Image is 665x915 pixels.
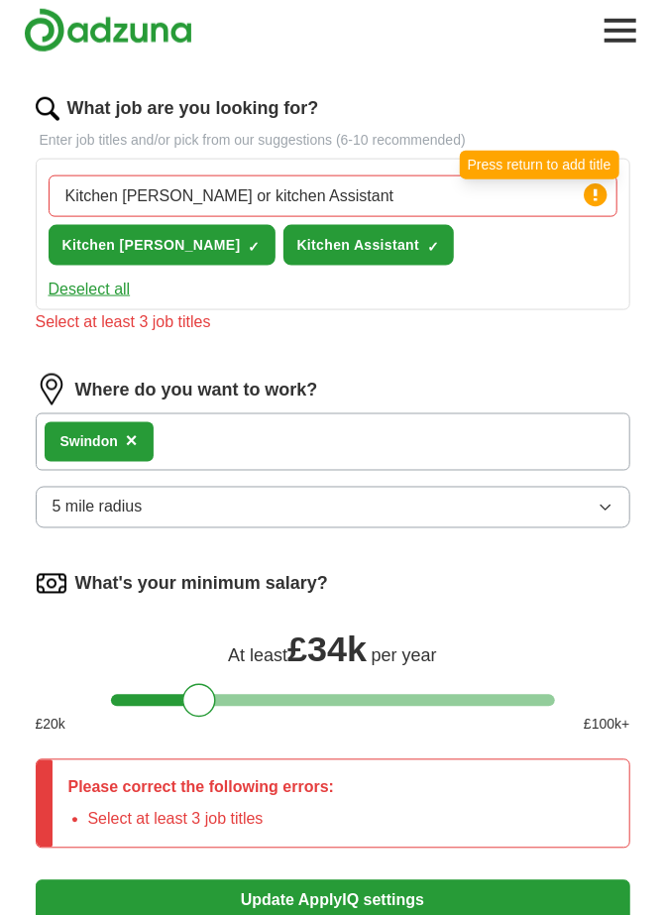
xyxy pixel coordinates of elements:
span: Kitchen Assistant [297,235,420,256]
span: £ 34k [287,629,367,670]
li: Select at least 3 job titles [88,808,335,832]
span: Kitchen [PERSON_NAME] [62,235,241,256]
input: Type a job title and press enter [49,175,617,217]
button: Toggle main navigation menu [599,9,642,53]
span: × [126,430,138,452]
span: ✓ [427,239,439,255]
p: Enter job titles and/or pick from our suggestions (6-10 recommended) [36,130,630,151]
span: ✓ [249,239,261,255]
img: Adzuna logo [24,8,192,53]
img: salary.png [36,568,67,600]
div: Swindon [60,432,118,453]
label: What job are you looking for? [67,95,319,122]
img: search.png [36,97,59,121]
img: location.png [36,374,67,405]
label: What's your minimum salary? [75,571,328,598]
button: Kitchen Assistant✓ [283,225,455,266]
span: 5 mile radius [53,496,143,519]
label: Where do you want to work? [75,377,318,403]
p: Please correct the following errors: [68,776,335,800]
span: £ 100 k+ [584,715,629,736]
div: Select at least 3 job titles [36,310,630,334]
button: Kitchen [PERSON_NAME]✓ [49,225,276,266]
button: × [126,427,138,457]
button: Deselect all [49,278,131,301]
button: 5 mile radius [36,487,630,528]
div: Press return to add title [460,151,619,179]
span: per year [372,646,437,666]
span: £ 20 k [36,715,65,736]
span: At least [228,646,287,666]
